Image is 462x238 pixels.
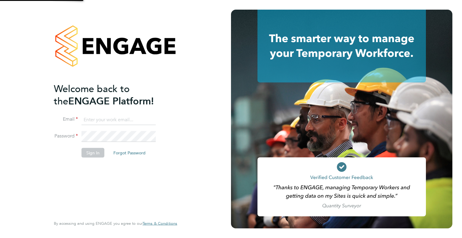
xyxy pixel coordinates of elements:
[143,221,177,226] a: Terms & Conditions
[82,114,156,125] input: Enter your work email...
[54,116,78,122] label: Email
[82,148,104,158] button: Sign In
[54,82,171,107] h2: ENGAGE Platform!
[54,221,177,226] span: By accessing and using ENGAGE you agree to our
[109,148,150,158] button: Forgot Password
[54,83,130,107] span: Welcome back to the
[54,133,78,139] label: Password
